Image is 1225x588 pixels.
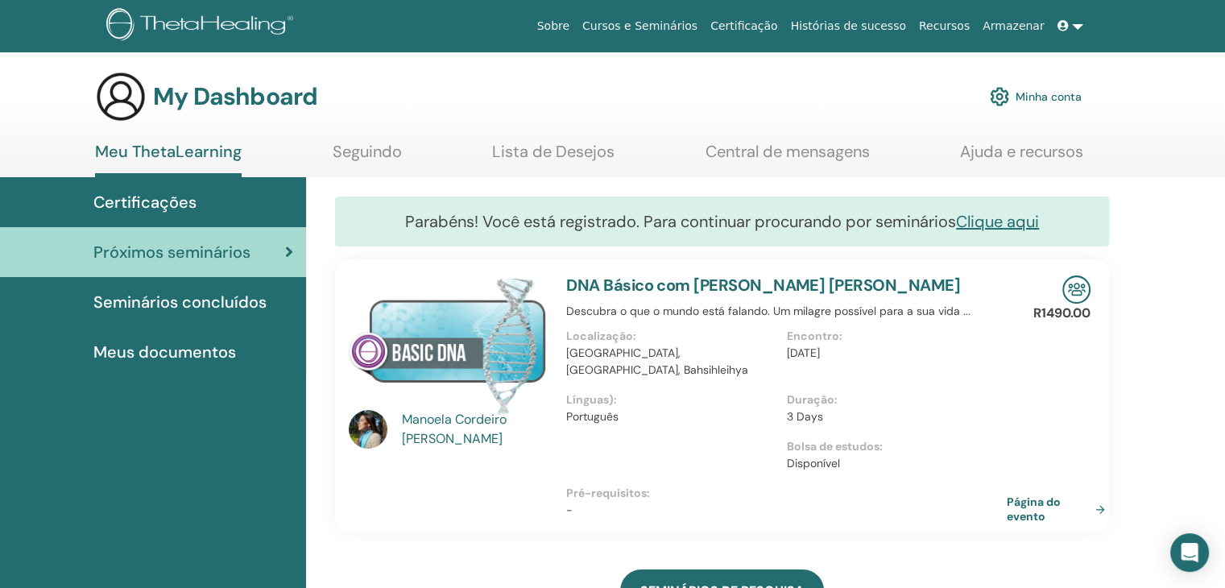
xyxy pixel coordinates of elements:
[95,142,242,177] a: Meu ThetaLearning
[1007,495,1111,524] a: Página do evento
[333,142,402,173] a: Seguindo
[576,11,704,41] a: Cursos e Seminários
[93,340,236,364] span: Meus documentos
[566,275,960,296] a: DNA Básico com [PERSON_NAME] [PERSON_NAME]
[335,197,1109,246] div: Parabéns! Você está registrado. Para continuar procurando por seminários
[93,290,267,314] span: Seminários concluídos
[787,328,997,345] p: Encontro :
[704,11,784,41] a: Certificação
[106,8,299,44] img: logo.png
[566,328,776,345] p: Localização :
[990,83,1009,110] img: cog.svg
[976,11,1050,41] a: Armazenar
[566,303,1007,320] p: Descubra o que o mundo está falando. Um milagre possível para a sua vida ...
[566,502,1007,519] p: -
[706,142,870,173] a: Central de mensagens
[960,142,1083,173] a: Ajuda e recursos
[566,345,776,379] p: [GEOGRAPHIC_DATA], [GEOGRAPHIC_DATA], Bahsihleihya
[787,455,997,472] p: Disponível
[787,438,997,455] p: Bolsa de estudos :
[566,391,776,408] p: Línguas) :
[402,410,551,449] a: Manoela Cordeiro [PERSON_NAME]
[1170,533,1209,572] div: Open Intercom Messenger
[566,485,1007,502] p: Pré-requisitos :
[787,345,997,362] p: [DATE]
[990,79,1082,114] a: Minha conta
[913,11,976,41] a: Recursos
[93,190,197,214] span: Certificações
[784,11,913,41] a: Histórias de sucesso
[1062,275,1090,304] img: In-Person Seminar
[566,408,776,425] p: Português
[349,410,387,449] img: default.jpg
[95,71,147,122] img: generic-user-icon.jpg
[153,82,317,111] h3: My Dashboard
[956,211,1039,232] a: Clique aqui
[531,11,576,41] a: Sobre
[787,408,997,425] p: 3 Days
[93,240,250,264] span: Próximos seminários
[787,391,997,408] p: Duração :
[1033,304,1090,323] p: R1490.00
[492,142,615,173] a: Lista de Desejos
[349,275,547,415] img: DNA Básico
